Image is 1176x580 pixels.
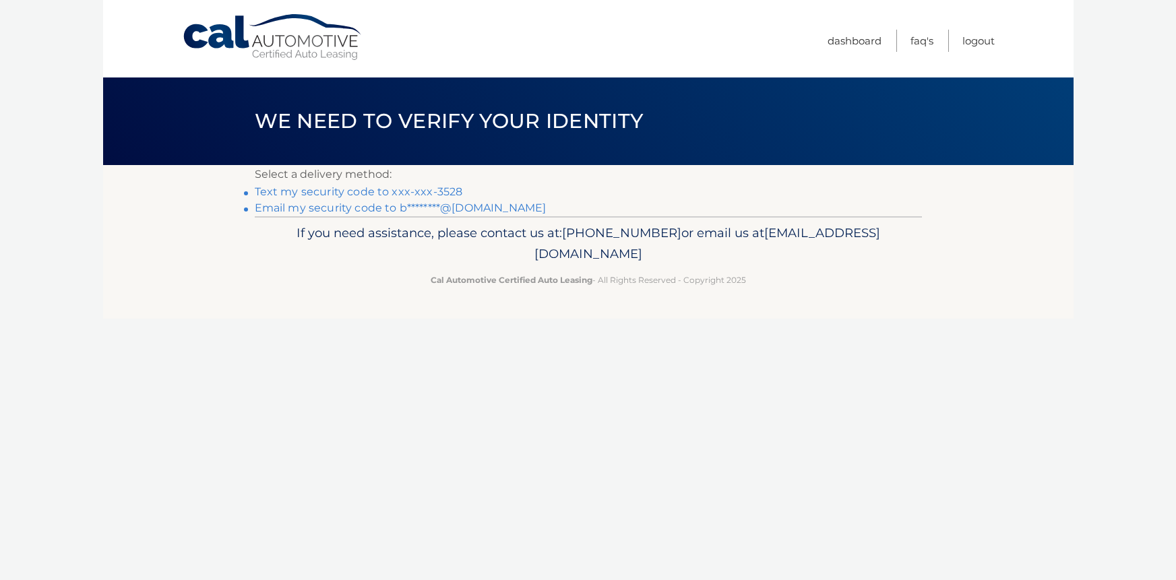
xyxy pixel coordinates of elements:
[264,222,913,265] p: If you need assistance, please contact us at: or email us at
[264,273,913,287] p: - All Rights Reserved - Copyright 2025
[255,108,644,133] span: We need to verify your identity
[255,201,547,214] a: Email my security code to b********@[DOMAIN_NAME]
[182,13,364,61] a: Cal Automotive
[255,185,463,198] a: Text my security code to xxx-xxx-3528
[255,165,922,184] p: Select a delivery method:
[962,30,995,52] a: Logout
[828,30,881,52] a: Dashboard
[431,275,592,285] strong: Cal Automotive Certified Auto Leasing
[910,30,933,52] a: FAQ's
[562,225,681,240] span: [PHONE_NUMBER]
